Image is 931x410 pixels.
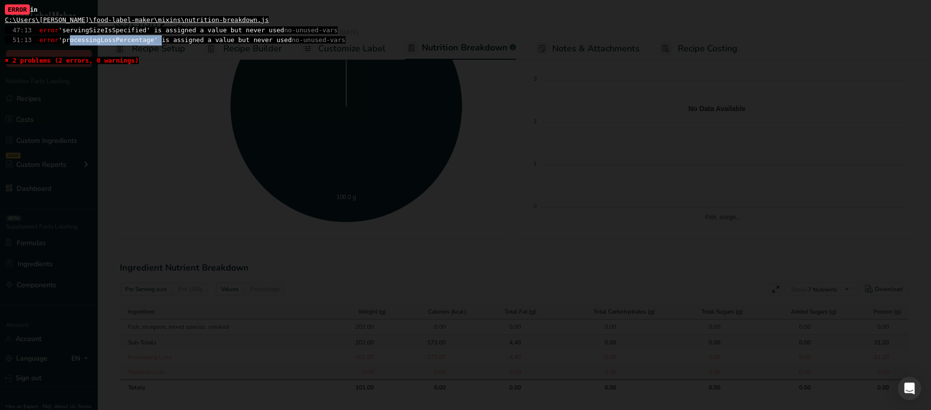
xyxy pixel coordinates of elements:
[39,36,58,44] span: error
[13,36,32,44] span: 51:13
[5,36,346,44] span: 'processingLossPercentage' is assigned a value but never used
[5,5,926,66] div: in
[5,16,269,23] u: C:\Users\[PERSON_NAME]\food-label-maker\mixins\nutrition-breakdown.js
[5,57,139,64] span: ✖ 2 problems (2 errors, 0 warnings)
[292,36,346,44] span: no-unused-vars
[898,377,921,400] div: Open Intercom Messenger
[5,4,30,15] span: ERROR
[5,26,338,34] span: 'servingSizeIsSpecified' is assigned a value but never used
[13,26,32,34] span: 47:13
[284,26,338,34] span: no-unused-vars
[39,26,58,34] span: error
